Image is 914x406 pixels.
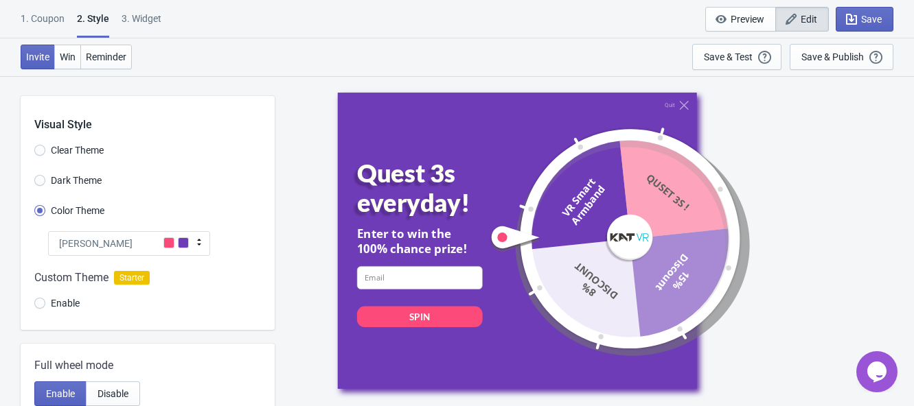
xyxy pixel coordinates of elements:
[21,45,55,69] button: Invite
[21,12,65,36] div: 1. Coupon
[34,270,108,286] span: Custom Theme
[836,7,893,32] button: Save
[54,45,81,69] button: Win
[34,357,113,374] span: Full wheel mode
[51,174,102,187] span: Dark Theme
[856,351,900,392] iframe: chat widget
[790,44,893,70] button: Save & Publish
[356,266,482,289] input: Email
[86,381,140,406] button: Disable
[731,14,764,25] span: Preview
[861,14,882,25] span: Save
[34,96,275,133] div: Visual Style
[60,51,76,62] span: Win
[801,51,864,62] div: Save & Publish
[26,51,49,62] span: Invite
[692,44,781,70] button: Save & Test
[704,51,753,62] div: Save & Test
[77,12,109,38] div: 2 . Style
[86,51,126,62] span: Reminder
[356,158,507,217] div: Quest 3s everyday!
[801,14,817,25] span: Edit
[122,12,161,36] div: 3. Widget
[46,388,75,399] span: Enable
[775,7,829,32] button: Edit
[80,45,132,69] button: Reminder
[356,225,482,256] div: Enter to win the 100% chance prize!
[34,381,87,406] button: Enable
[665,101,675,108] div: Quit
[114,271,150,285] span: Starter
[51,204,104,217] span: Color Theme
[98,388,128,399] span: Disable
[51,296,80,310] span: Enable
[705,7,776,32] button: Preview
[59,237,133,250] span: [PERSON_NAME]
[409,310,430,323] div: SPIN
[51,143,104,157] span: Clear Theme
